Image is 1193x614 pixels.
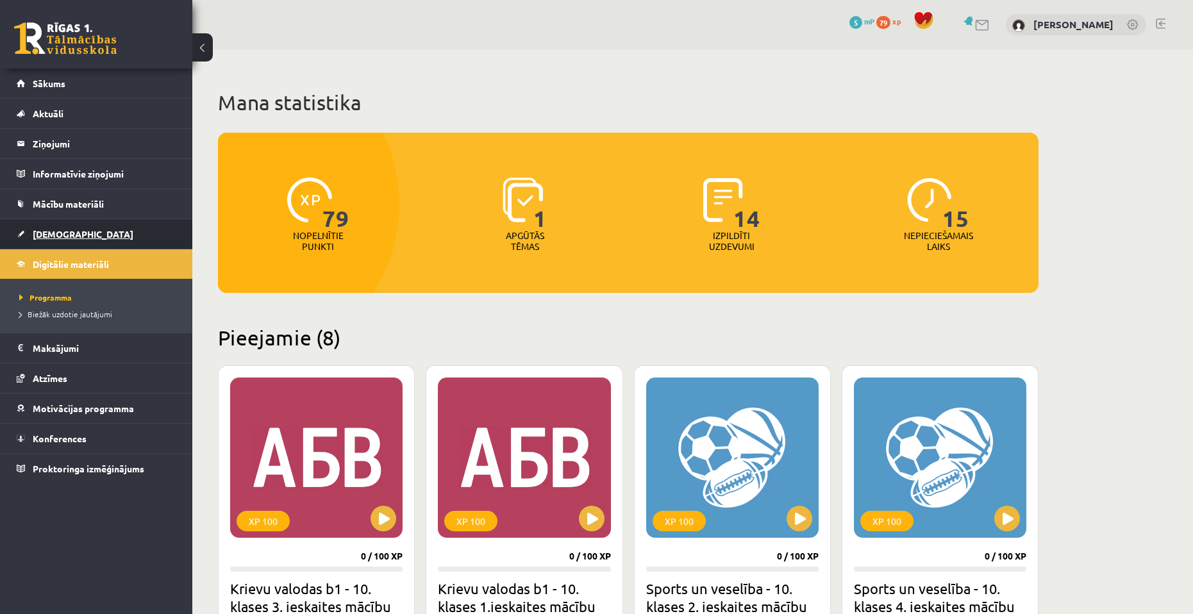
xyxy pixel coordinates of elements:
img: icon-xp-0682a9bc20223a9ccc6f5883a126b849a74cddfe5390d2b41b4391c66f2066e7.svg [287,178,332,222]
span: Konferences [33,433,87,444]
div: XP 100 [444,511,497,531]
a: Biežāk uzdotie jautājumi [19,308,179,320]
span: Proktoringa izmēģinājums [33,463,144,474]
p: Nepieciešamais laiks [904,230,973,252]
legend: Maksājumi [33,333,176,363]
span: 5 [849,16,862,29]
a: 79 xp [876,16,907,26]
span: Biežāk uzdotie jautājumi [19,309,112,319]
h1: Mana statistika [218,90,1039,115]
span: [DEMOGRAPHIC_DATA] [33,228,133,240]
a: Maksājumi [17,333,176,363]
span: 79 [876,16,890,29]
img: Kristaps Zomerfelds [1012,19,1025,32]
a: Digitālie materiāli [17,249,176,279]
a: Motivācijas programma [17,394,176,423]
img: icon-completed-tasks-ad58ae20a441b2904462921112bc710f1caf180af7a3daa7317a5a94f2d26646.svg [703,178,743,222]
span: 14 [733,178,760,230]
a: Programma [19,292,179,303]
a: Informatīvie ziņojumi [17,159,176,188]
a: Mācību materiāli [17,189,176,219]
a: [PERSON_NAME] [1033,18,1114,31]
a: 5 mP [849,16,874,26]
legend: Ziņojumi [33,129,176,158]
span: Mācību materiāli [33,198,104,210]
legend: Informatīvie ziņojumi [33,159,176,188]
div: XP 100 [860,511,914,531]
span: 1 [533,178,547,230]
span: 15 [942,178,969,230]
span: 79 [322,178,349,230]
span: Aktuāli [33,108,63,119]
a: Aktuāli [17,99,176,128]
img: icon-learned-topics-4a711ccc23c960034f471b6e78daf4a3bad4a20eaf4de84257b87e66633f6470.svg [503,178,543,222]
a: Proktoringa izmēģinājums [17,454,176,483]
p: Nopelnītie punkti [293,230,344,252]
p: Apgūtās tēmas [500,230,550,252]
a: [DEMOGRAPHIC_DATA] [17,219,176,249]
a: Ziņojumi [17,129,176,158]
a: Konferences [17,424,176,453]
div: XP 100 [237,511,290,531]
a: Sākums [17,69,176,98]
span: Programma [19,292,72,303]
span: Sākums [33,78,65,89]
a: Atzīmes [17,363,176,393]
img: icon-clock-7be60019b62300814b6bd22b8e044499b485619524d84068768e800edab66f18.svg [907,178,952,222]
span: Digitālie materiāli [33,258,109,270]
span: Motivācijas programma [33,402,134,414]
span: mP [864,16,874,26]
p: Izpildīti uzdevumi [706,230,756,252]
span: Atzīmes [33,372,67,384]
a: Rīgas 1. Tālmācības vidusskola [14,22,117,54]
span: xp [892,16,901,26]
h2: Pieejamie (8) [218,325,1039,350]
div: XP 100 [653,511,706,531]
